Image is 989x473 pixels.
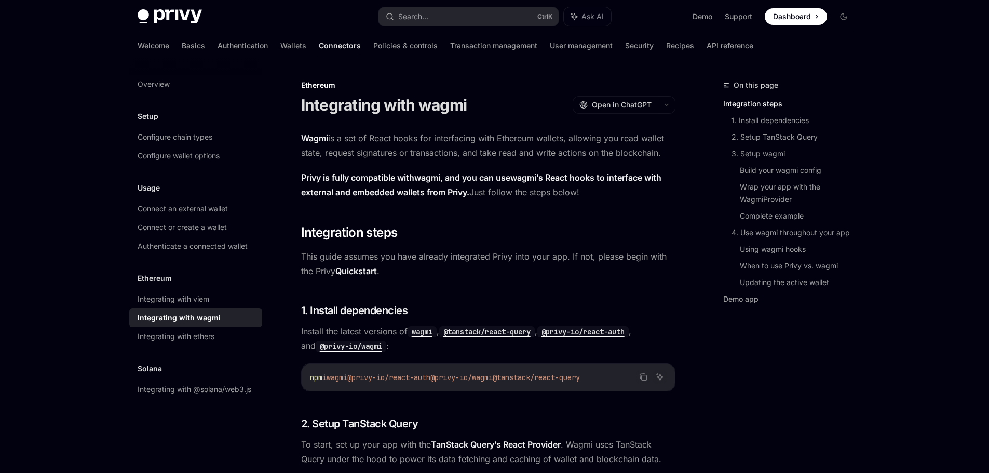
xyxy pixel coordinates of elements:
div: Integrating with ethers [138,330,214,343]
code: @tanstack/react-query [439,326,535,337]
a: User management [550,33,613,58]
a: @privy-io/react-auth [537,326,629,336]
a: Integration steps [723,96,860,112]
a: Support [725,11,752,22]
code: @privy-io/react-auth [537,326,629,337]
a: Overview [129,75,262,93]
a: Policies & controls [373,33,438,58]
button: Open in ChatGPT [573,96,658,114]
a: API reference [707,33,753,58]
span: 1. Install dependencies [301,303,408,318]
a: 4. Use wagmi throughout your app [731,224,860,241]
div: Authenticate a connected wallet [138,240,248,252]
span: Open in ChatGPT [592,100,652,110]
a: Welcome [138,33,169,58]
button: Copy the contents from the code block [636,370,650,384]
a: Updating the active wallet [740,274,860,291]
code: wagmi [408,326,437,337]
a: Integrating with wagmi [129,308,262,327]
span: Dashboard [773,11,811,22]
a: When to use Privy vs. wagmi [740,258,860,274]
a: Basics [182,33,205,58]
a: @tanstack/react-query [439,326,535,336]
a: Integrating with viem [129,290,262,308]
h5: Usage [138,182,160,194]
a: Wrap your app with the WagmiProvider [740,179,860,208]
h5: Solana [138,362,162,375]
div: Integrating with @solana/web3.js [138,383,251,396]
a: Dashboard [765,8,827,25]
a: Recipes [666,33,694,58]
a: Connect or create a wallet [129,218,262,237]
h5: Ethereum [138,272,172,285]
span: npm [310,373,322,382]
a: Build your wagmi config [740,162,860,179]
a: @privy-io/wagmi [316,341,386,351]
div: Connect or create a wallet [138,221,227,234]
a: Complete example [740,208,860,224]
div: Ethereum [301,80,675,90]
a: Connectors [319,33,361,58]
a: Demo [693,11,712,22]
a: Transaction management [450,33,537,58]
div: Search... [398,10,428,23]
a: Using wagmi hooks [740,241,860,258]
span: Integration steps [301,224,398,241]
h5: Setup [138,110,158,123]
div: Configure wallet options [138,150,220,162]
span: is a set of React hooks for interfacing with Ethereum wallets, allowing you read wallet state, re... [301,131,675,160]
img: dark logo [138,9,202,24]
strong: Privy is fully compatible with , and you can use ’s React hooks to interface with external and em... [301,172,661,197]
button: Toggle dark mode [835,8,852,25]
a: TanStack Query’s React Provider [431,439,561,450]
span: Just follow the steps below! [301,170,675,199]
span: @privy-io/wagmi [430,373,493,382]
a: Configure wallet options [129,146,262,165]
button: Search...CtrlK [378,7,559,26]
a: wagmi [510,172,536,183]
a: Security [625,33,654,58]
span: Ctrl K [537,12,552,21]
a: Integrating with @solana/web3.js [129,380,262,399]
a: wagmi [408,326,437,336]
a: Integrating with ethers [129,327,262,346]
span: @privy-io/react-auth [347,373,430,382]
span: wagmi [327,373,347,382]
button: Ask AI [653,370,667,384]
a: 2. Setup TanStack Query [731,129,860,145]
a: Demo app [723,291,860,307]
span: 2. Setup TanStack Query [301,416,418,431]
a: wagmi [414,172,440,183]
a: Connect an external wallet [129,199,262,218]
span: @tanstack/react-query [493,373,580,382]
span: On this page [734,79,778,91]
a: Wagmi [301,133,328,144]
div: Connect an external wallet [138,202,228,215]
div: Overview [138,78,170,90]
a: Configure chain types [129,128,262,146]
span: Ask AI [581,11,604,22]
a: Authenticate a connected wallet [129,237,262,255]
button: Ask AI [564,7,611,26]
a: 3. Setup wagmi [731,145,860,162]
span: Install the latest versions of , , , and : [301,324,675,353]
span: To start, set up your app with the . Wagmi uses TanStack Query under the hood to power its data f... [301,437,675,466]
div: Integrating with wagmi [138,312,221,324]
span: This guide assumes you have already integrated Privy into your app. If not, please begin with the... [301,249,675,278]
a: Wallets [280,33,306,58]
div: Integrating with viem [138,293,209,305]
code: @privy-io/wagmi [316,341,386,352]
a: 1. Install dependencies [731,112,860,129]
div: Configure chain types [138,131,212,143]
h1: Integrating with wagmi [301,96,467,114]
a: Quickstart [335,266,377,277]
a: Authentication [218,33,268,58]
span: i [322,373,327,382]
